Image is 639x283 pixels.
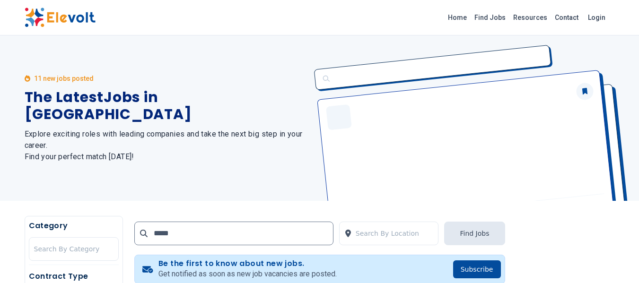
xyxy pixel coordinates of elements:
h1: The Latest Jobs in [GEOGRAPHIC_DATA] [25,89,308,123]
a: Resources [509,10,551,25]
button: Subscribe [453,260,501,278]
p: Get notified as soon as new job vacancies are posted. [158,268,337,280]
h4: Be the first to know about new jobs. [158,259,337,268]
a: Home [444,10,471,25]
h2: Explore exciting roles with leading companies and take the next big step in your career. Find you... [25,129,308,163]
p: 11 new jobs posted [34,74,94,83]
h5: Category [29,220,119,232]
button: Find Jobs [444,222,505,245]
a: Contact [551,10,582,25]
a: Find Jobs [471,10,509,25]
img: Elevolt [25,8,96,27]
a: Login [582,8,611,27]
h5: Contract Type [29,271,119,282]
